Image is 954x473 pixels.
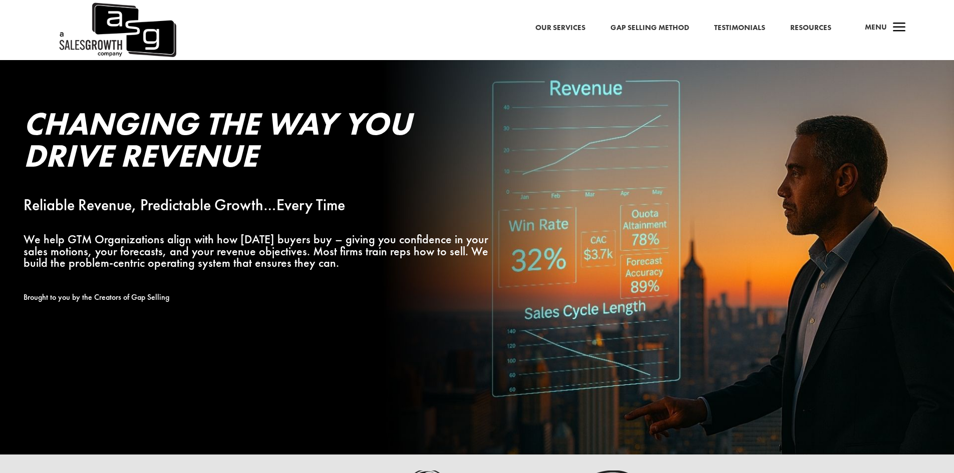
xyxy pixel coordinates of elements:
span: a [889,18,909,38]
p: Brought to you by the Creators of Gap Selling [24,291,492,303]
a: Testimonials [714,22,765,35]
p: Reliable Revenue, Predictable Growth…Every Time [24,199,492,211]
p: We help GTM Organizations align with how [DATE] buyers buy – giving you confidence in your sales ... [24,233,492,269]
h2: Changing the Way You Drive Revenue [24,108,492,177]
a: Our Services [535,22,585,35]
a: Gap Selling Method [610,22,689,35]
span: Menu [865,22,887,32]
a: Resources [790,22,831,35]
